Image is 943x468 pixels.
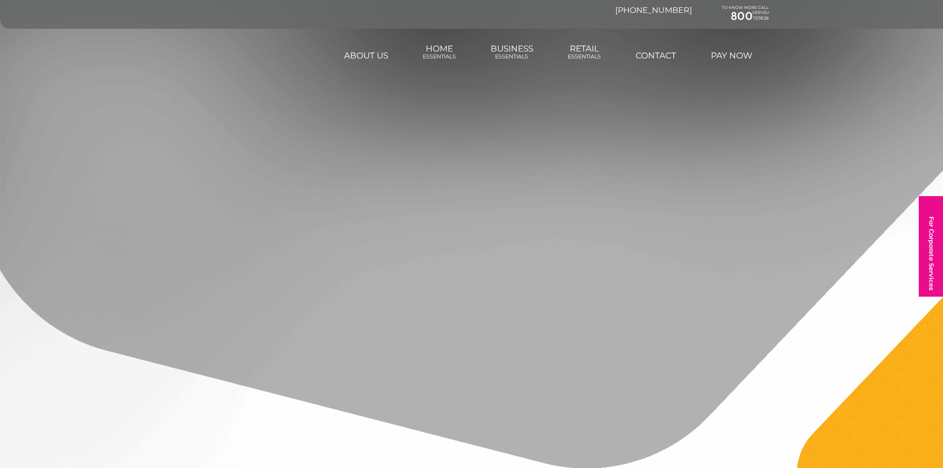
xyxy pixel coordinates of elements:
[489,39,535,65] a: BusinessEssentials
[566,39,602,65] a: RetailEssentials
[421,39,457,65] a: HomeEssentials
[491,53,533,60] span: Essentials
[919,196,943,297] a: For Corporate Services
[634,46,678,65] a: Contact
[731,9,753,23] span: 800
[343,46,390,65] a: About us
[602,5,692,15] a: [PHONE_NUMBER]
[568,53,601,60] span: Essentials
[722,10,769,23] a: 800737838
[709,46,754,65] a: Pay Now
[423,53,456,60] span: Essentials
[722,5,769,23] div: TO KNOW MORE CALL SERVEU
